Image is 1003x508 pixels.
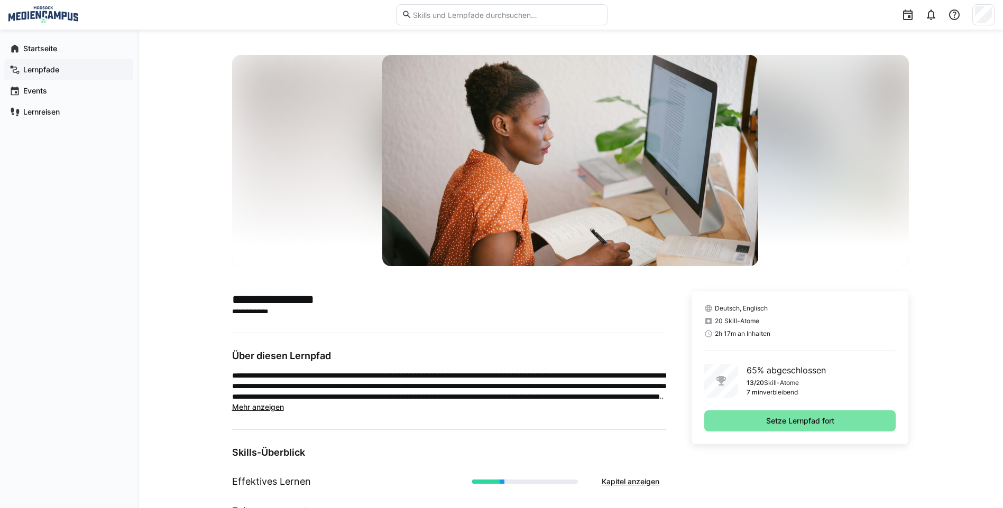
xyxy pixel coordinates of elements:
[747,364,826,377] p: 65% abgeschlossen
[764,379,799,387] p: Skill-Atome
[595,471,666,492] button: Kapitel anzeigen
[600,476,661,487] span: Kapitel anzeigen
[763,388,798,397] p: verbleibend
[704,410,896,431] button: Setze Lernpfad fort
[232,350,666,362] h3: Über diesen Lernpfad
[412,10,601,20] input: Skills und Lernpfade durchsuchen…
[232,447,666,458] h3: Skills-Überblick
[715,330,770,338] span: 2h 17m an Inhalten
[232,475,311,488] h1: Effektives Lernen
[715,317,759,325] span: 20 Skill-Atome
[747,388,763,397] p: 7 min
[232,402,284,411] span: Mehr anzeigen
[765,416,836,426] span: Setze Lernpfad fort
[747,379,764,387] p: 13/20
[715,304,768,313] span: Deutsch, Englisch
